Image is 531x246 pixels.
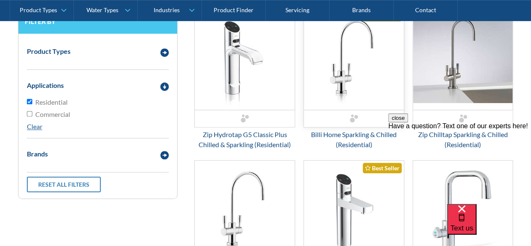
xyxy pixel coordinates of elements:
div: Brands [27,149,48,159]
div: Best Seller [363,163,402,173]
span: Residential [35,97,68,107]
div: Product Types [20,7,57,14]
div: Water Types [86,7,118,14]
iframe: podium webchat widget prompt [388,114,531,214]
h3: Filter by [25,17,171,25]
a: Zip Hydrotap G5 Classic Plus Chilled & Sparkling (Residential)Zip Hydrotap G5 Classic Plus Chille... [194,8,295,150]
iframe: podium webchat widget bubble [447,204,531,246]
input: Commercial [27,111,32,116]
img: Zip Hydrotap G5 Classic Plus Chilled & Sparkling (Residential) [195,9,295,110]
div: Product Types [27,46,71,56]
div: Billi Home Sparkling & Chilled (Residential) [303,130,404,150]
a: Reset all filters [27,177,101,192]
a: Zip Chilltap Sparkling & Chilled (Residential)Zip Chilltap Sparkling & Chilled (Residential) [413,8,513,150]
img: Zip Chilltap Sparkling & Chilled (Residential) [413,9,513,110]
div: Industries [153,7,179,14]
span: Commercial [35,109,70,119]
div: Zip Hydrotap G5 Classic Plus Chilled & Sparkling (Residential) [194,130,295,150]
img: Billi Home Sparkling & Chilled (Residential) [304,9,404,110]
a: Clear [27,122,42,130]
input: Residential [27,99,32,104]
div: Applications [27,80,64,90]
a: Billi Home Sparkling & Chilled (Residential)Best SellerBilli Home Sparkling & Chilled (Residential) [303,8,404,150]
